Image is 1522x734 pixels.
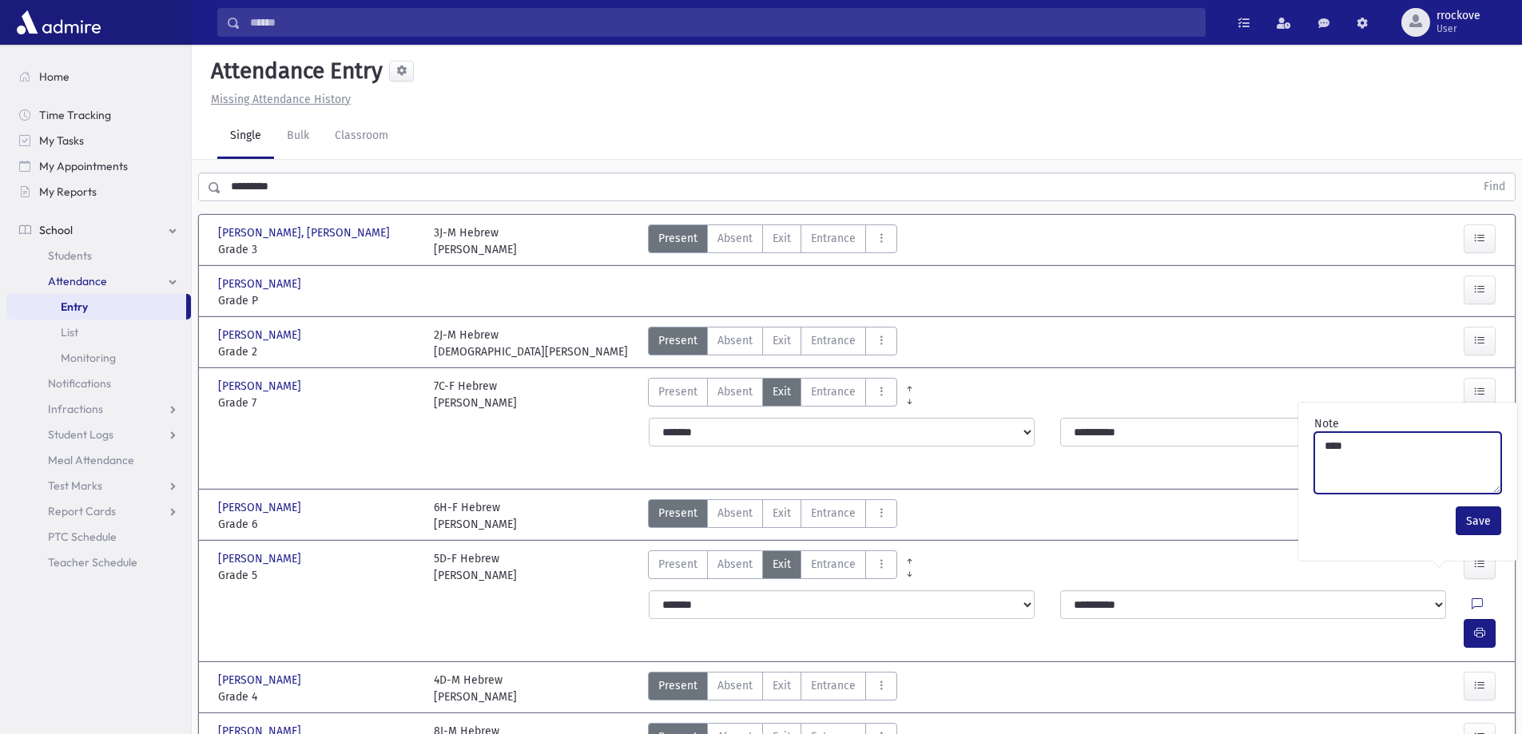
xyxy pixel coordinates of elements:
[6,524,191,550] a: PTC Schedule
[648,550,897,584] div: AttTypes
[717,332,753,349] span: Absent
[717,230,753,247] span: Absent
[658,677,697,694] span: Present
[13,6,105,38] img: AdmirePro
[48,402,103,416] span: Infractions
[717,505,753,522] span: Absent
[48,274,107,288] span: Attendance
[39,184,97,199] span: My Reports
[218,343,418,360] span: Grade 2
[6,319,191,345] a: List
[658,505,697,522] span: Present
[811,505,856,522] span: Entrance
[218,499,304,516] span: [PERSON_NAME]
[811,383,856,400] span: Entrance
[811,556,856,573] span: Entrance
[811,332,856,349] span: Entrance
[6,345,191,371] a: Monitoring
[218,672,304,688] span: [PERSON_NAME]
[811,230,856,247] span: Entrance
[218,550,304,567] span: [PERSON_NAME]
[1474,173,1515,200] button: Find
[658,383,697,400] span: Present
[322,114,401,159] a: Classroom
[211,93,351,106] u: Missing Attendance History
[39,133,84,148] span: My Tasks
[648,672,897,705] div: AttTypes
[217,114,274,159] a: Single
[6,102,191,128] a: Time Tracking
[218,567,418,584] span: Grade 5
[648,224,897,258] div: AttTypes
[773,332,791,349] span: Exit
[6,550,191,575] a: Teacher Schedule
[434,378,517,411] div: 7C-F Hebrew [PERSON_NAME]
[39,223,73,237] span: School
[6,294,186,319] a: Entry
[773,505,791,522] span: Exit
[773,230,791,247] span: Exit
[1437,10,1480,22] span: rrockove
[48,427,113,442] span: Student Logs
[1314,415,1339,432] label: Note
[434,224,517,258] div: 3J-M Hebrew [PERSON_NAME]
[61,325,78,339] span: List
[205,58,383,85] h5: Attendance Entry
[205,93,351,106] a: Missing Attendance History
[6,128,191,153] a: My Tasks
[6,473,191,498] a: Test Marks
[274,114,322,159] a: Bulk
[218,378,304,395] span: [PERSON_NAME]
[218,224,393,241] span: [PERSON_NAME], [PERSON_NAME]
[6,243,191,268] a: Students
[658,332,697,349] span: Present
[240,8,1205,37] input: Search
[6,422,191,447] a: Student Logs
[48,504,116,518] span: Report Cards
[218,241,418,258] span: Grade 3
[6,153,191,179] a: My Appointments
[811,677,856,694] span: Entrance
[48,530,117,544] span: PTC Schedule
[434,327,628,360] div: 2J-M Hebrew [DEMOGRAPHIC_DATA][PERSON_NAME]
[48,453,134,467] span: Meal Attendance
[39,159,128,173] span: My Appointments
[717,677,753,694] span: Absent
[1437,22,1480,35] span: User
[717,556,753,573] span: Absent
[717,383,753,400] span: Absent
[48,478,102,493] span: Test Marks
[648,499,897,533] div: AttTypes
[218,688,418,705] span: Grade 4
[6,498,191,524] a: Report Cards
[434,550,517,584] div: 5D-F Hebrew [PERSON_NAME]
[434,672,517,705] div: 4D-M Hebrew [PERSON_NAME]
[658,230,697,247] span: Present
[1456,506,1501,535] button: Save
[218,276,304,292] span: [PERSON_NAME]
[218,327,304,343] span: [PERSON_NAME]
[6,179,191,204] a: My Reports
[6,217,191,243] a: School
[48,555,137,569] span: Teacher Schedule
[6,64,191,89] a: Home
[6,268,191,294] a: Attendance
[6,371,191,396] a: Notifications
[39,108,111,122] span: Time Tracking
[648,378,897,411] div: AttTypes
[39,69,70,84] span: Home
[61,351,116,365] span: Monitoring
[48,248,92,263] span: Students
[6,447,191,473] a: Meal Attendance
[61,300,88,314] span: Entry
[773,556,791,573] span: Exit
[773,383,791,400] span: Exit
[218,395,418,411] span: Grade 7
[218,516,418,533] span: Grade 6
[218,292,418,309] span: Grade P
[48,376,111,391] span: Notifications
[773,677,791,694] span: Exit
[648,327,897,360] div: AttTypes
[6,396,191,422] a: Infractions
[434,499,517,533] div: 6H-F Hebrew [PERSON_NAME]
